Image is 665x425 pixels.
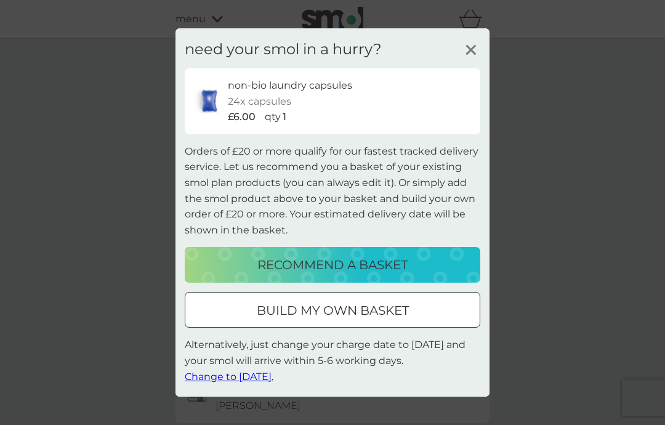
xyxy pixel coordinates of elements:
[185,247,480,283] button: recommend a basket
[185,370,273,382] span: Change to [DATE].
[185,368,273,384] button: Change to [DATE].
[228,94,291,110] p: 24x capsules
[228,78,352,94] p: non-bio laundry capsules
[185,337,480,384] p: Alternatively, just change your charge date to [DATE] and your smol will arrive within 5-6 workin...
[257,301,409,320] p: build my own basket
[265,109,281,125] p: qty
[257,255,408,275] p: recommend a basket
[185,41,382,59] h3: need your smol in a hurry?
[228,109,256,125] p: £6.00
[185,144,480,238] p: Orders of £20 or more qualify for our fastest tracked delivery service. Let us recommend you a ba...
[185,292,480,328] button: build my own basket
[283,109,286,125] p: 1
